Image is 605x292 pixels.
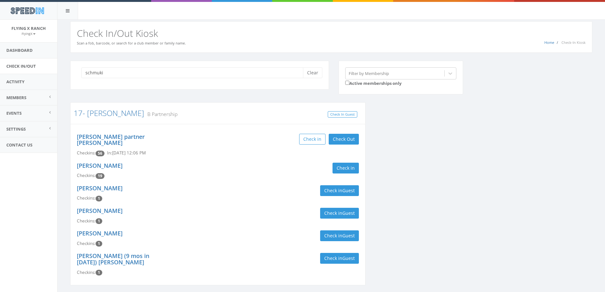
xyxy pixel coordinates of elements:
div: Filter by Membership [349,70,389,76]
button: Check inGuest [320,208,359,219]
span: Guest [342,233,355,239]
a: Home [544,40,554,45]
span: Settings [6,126,26,132]
button: Check Out [329,134,359,145]
a: [PERSON_NAME] [77,229,123,237]
a: Check In Guest [328,111,357,118]
span: Guest [342,210,355,216]
span: Checkin count [96,218,102,224]
span: Checkins: [77,269,96,275]
button: Check inGuest [320,230,359,241]
span: Guest [342,255,355,261]
span: Checkins: [77,241,96,246]
a: FlyingX [22,31,36,36]
a: 17- [PERSON_NAME] [74,108,144,118]
button: Check inGuest [320,253,359,264]
button: Clear [303,67,322,78]
span: Checkins: [77,218,96,224]
button: Check in [333,163,359,173]
label: Active memberships only [345,79,401,86]
a: [PERSON_NAME] [77,184,123,192]
a: [PERSON_NAME] (9 mos in [DATE]) [PERSON_NAME] [77,252,149,266]
span: Guest [342,187,355,194]
span: In: [DATE] 12:06 PM [107,150,146,156]
span: Flying X Ranch [11,25,46,31]
span: Checkins: [77,173,96,178]
button: Check in [299,134,326,145]
small: FlyingX [22,31,36,36]
a: [PERSON_NAME] [77,162,123,169]
span: Checkin count [96,196,102,201]
img: speedin_logo.png [7,5,47,17]
input: Search a name to check in [81,67,308,78]
h2: Check In/Out Kiosk [77,28,586,38]
input: Active memberships only [345,81,349,85]
span: Checkin count [96,241,102,247]
span: Checkin count [96,151,104,156]
span: Members [6,95,26,100]
span: Check-In Kiosk [561,40,586,45]
span: Checkins: [77,195,96,201]
a: [PERSON_NAME] [77,207,123,214]
button: Check inGuest [320,185,359,196]
span: Contact Us [6,142,32,148]
a: [PERSON_NAME] partner [PERSON_NAME] [77,133,145,147]
span: Checkin count [96,270,102,275]
small: B Partnership [144,111,178,118]
span: Checkin count [96,173,104,179]
span: Checkins: [77,150,96,156]
small: Scan a fob, barcode, or search for a club member or family name. [77,41,186,45]
span: Events [6,110,22,116]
